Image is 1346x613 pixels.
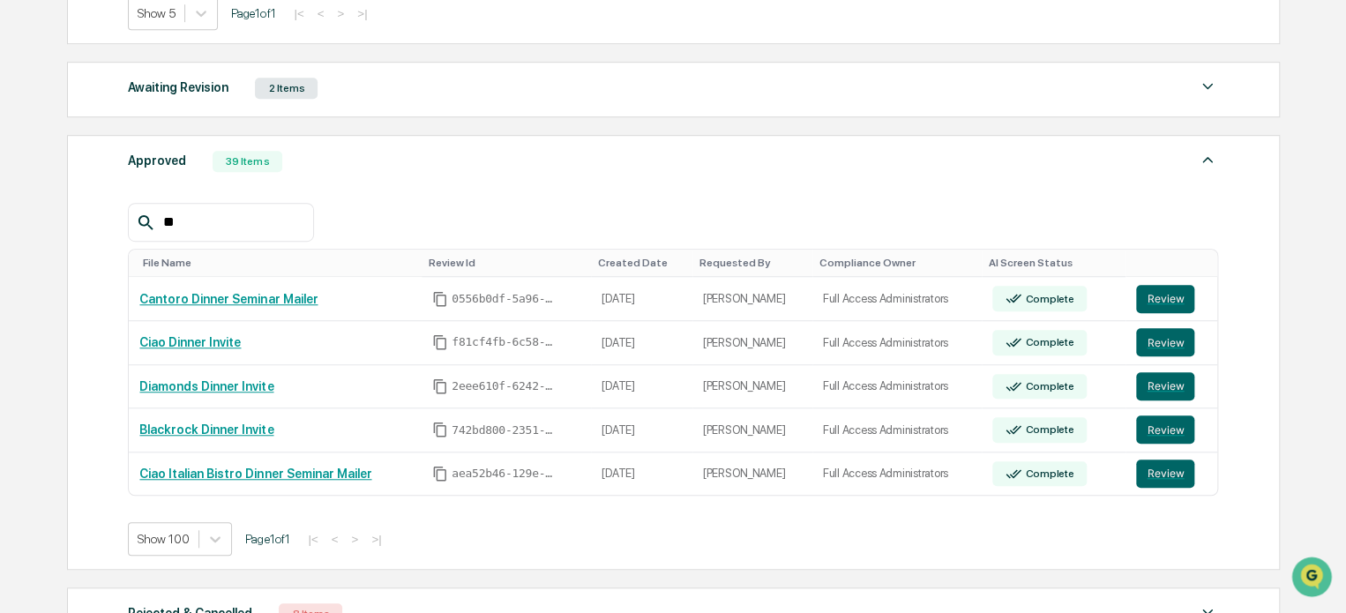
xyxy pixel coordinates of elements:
[139,467,371,481] a: Ciao Italian Bistro Dinner Seminar Mailer
[432,334,448,350] span: Copy Id
[452,423,557,437] span: 742bd800-2351-4c36-b73f-f597ee1d0838
[231,6,275,20] span: Page 1 of 1
[452,292,557,306] span: 0556b0df-5a96-486f-ad9c-80be02fe7d7d
[1021,336,1073,348] div: Complete
[452,379,557,393] span: 2eee610f-6242-4a1b-bb64-ca958a6dafda
[366,532,386,547] button: >|
[1136,285,1207,313] a: Review
[35,256,111,273] span: Data Lookup
[300,140,321,161] button: Start new chat
[699,257,805,269] div: Toggle SortBy
[692,277,812,321] td: [PERSON_NAME]
[591,277,692,321] td: [DATE]
[1136,415,1194,444] button: Review
[139,335,241,349] a: Ciao Dinner Invite
[989,257,1119,269] div: Toggle SortBy
[812,277,982,321] td: Full Access Administrators
[326,532,344,547] button: <
[1290,555,1337,602] iframe: Open customer support
[46,80,291,99] input: Clear
[432,291,448,307] span: Copy Id
[1136,460,1194,488] button: Review
[128,224,142,238] div: 🗄️
[303,532,323,547] button: |<
[352,6,372,21] button: >|
[692,408,812,452] td: [PERSON_NAME]
[312,6,330,21] button: <
[146,222,219,240] span: Attestations
[60,153,223,167] div: We're available if you need us!
[332,6,349,21] button: >
[429,257,584,269] div: Toggle SortBy
[591,452,692,496] td: [DATE]
[432,422,448,437] span: Copy Id
[213,151,282,172] div: 39 Items
[18,135,49,167] img: 1746055101610-c473b297-6a78-478c-a979-82029cc54cd1
[245,532,289,546] span: Page 1 of 1
[346,532,363,547] button: >
[452,335,557,349] span: f81cf4fb-6c58-4f3a-b3fe-35f8c43c2f02
[812,365,982,409] td: Full Access Administrators
[124,298,213,312] a: Powered byPylon
[812,321,982,365] td: Full Access Administrators
[1136,460,1207,488] a: Review
[591,321,692,365] td: [DATE]
[692,321,812,365] td: [PERSON_NAME]
[1140,257,1210,269] div: Toggle SortBy
[1136,285,1194,313] button: Review
[176,299,213,312] span: Pylon
[812,408,982,452] td: Full Access Administrators
[121,215,226,247] a: 🗄️Attestations
[60,135,289,153] div: Start new chat
[591,365,692,409] td: [DATE]
[18,224,32,238] div: 🖐️
[692,452,812,496] td: [PERSON_NAME]
[35,222,114,240] span: Preclearance
[432,466,448,482] span: Copy Id
[1136,328,1207,356] a: Review
[1021,380,1073,392] div: Complete
[1136,415,1207,444] a: Review
[143,257,415,269] div: Toggle SortBy
[288,6,309,21] button: |<
[1136,328,1194,356] button: Review
[11,215,121,247] a: 🖐️Preclearance
[128,149,186,172] div: Approved
[1021,467,1073,480] div: Complete
[1197,76,1218,97] img: caret
[18,258,32,272] div: 🔎
[1021,293,1073,305] div: Complete
[819,257,975,269] div: Toggle SortBy
[139,292,318,306] a: Cantoro Dinner Seminar Mailer
[591,408,692,452] td: [DATE]
[139,379,273,393] a: Diamonds Dinner Invite
[1136,372,1194,400] button: Review
[812,452,982,496] td: Full Access Administrators
[255,78,318,99] div: 2 Items
[1021,423,1073,436] div: Complete
[432,378,448,394] span: Copy Id
[692,365,812,409] td: [PERSON_NAME]
[1136,372,1207,400] a: Review
[139,422,273,437] a: Blackrock Dinner Invite
[1197,149,1218,170] img: caret
[598,257,684,269] div: Toggle SortBy
[18,37,321,65] p: How can we help?
[128,76,228,99] div: Awaiting Revision
[452,467,557,481] span: aea52b46-129e-4d22-ad89-f413a21a5a47
[11,249,118,280] a: 🔎Data Lookup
